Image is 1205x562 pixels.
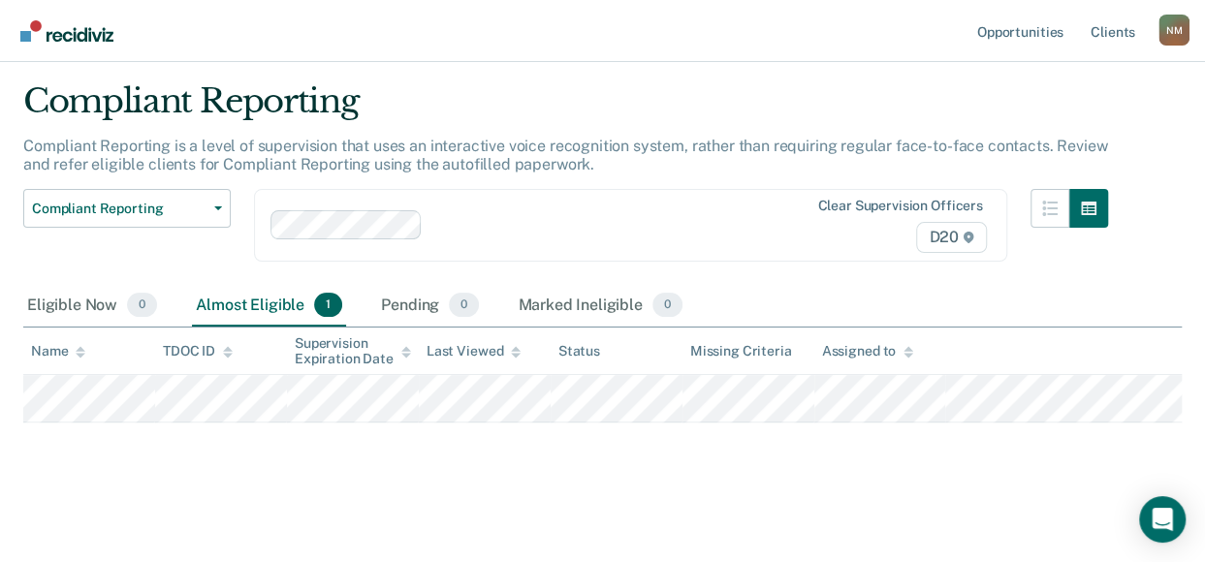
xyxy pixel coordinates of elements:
span: 0 [652,293,682,318]
div: Compliant Reporting [23,81,1108,137]
div: Marked Ineligible0 [514,285,686,328]
div: TDOC ID [163,343,233,359]
span: 1 [314,293,342,318]
div: Supervision Expiration Date [295,335,411,368]
span: D20 [916,222,986,253]
span: 0 [449,293,479,318]
span: 0 [127,293,157,318]
div: Open Intercom Messenger [1139,496,1186,543]
button: Compliant Reporting [23,189,231,228]
div: N M [1158,15,1189,46]
div: Name [31,343,85,359]
div: Almost Eligible1 [192,285,346,328]
div: Pending0 [377,285,483,328]
div: Status [558,343,600,359]
button: Profile dropdown button [1158,15,1189,46]
div: Assigned to [822,343,913,359]
span: Compliant Reporting [32,201,206,217]
div: Clear supervision officers [817,198,982,214]
img: Recidiviz [20,20,113,42]
div: Eligible Now0 [23,285,161,328]
div: Missing Criteria [690,343,792,359]
div: Last Viewed [427,343,521,359]
p: Compliant Reporting is a level of supervision that uses an interactive voice recognition system, ... [23,137,1107,173]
